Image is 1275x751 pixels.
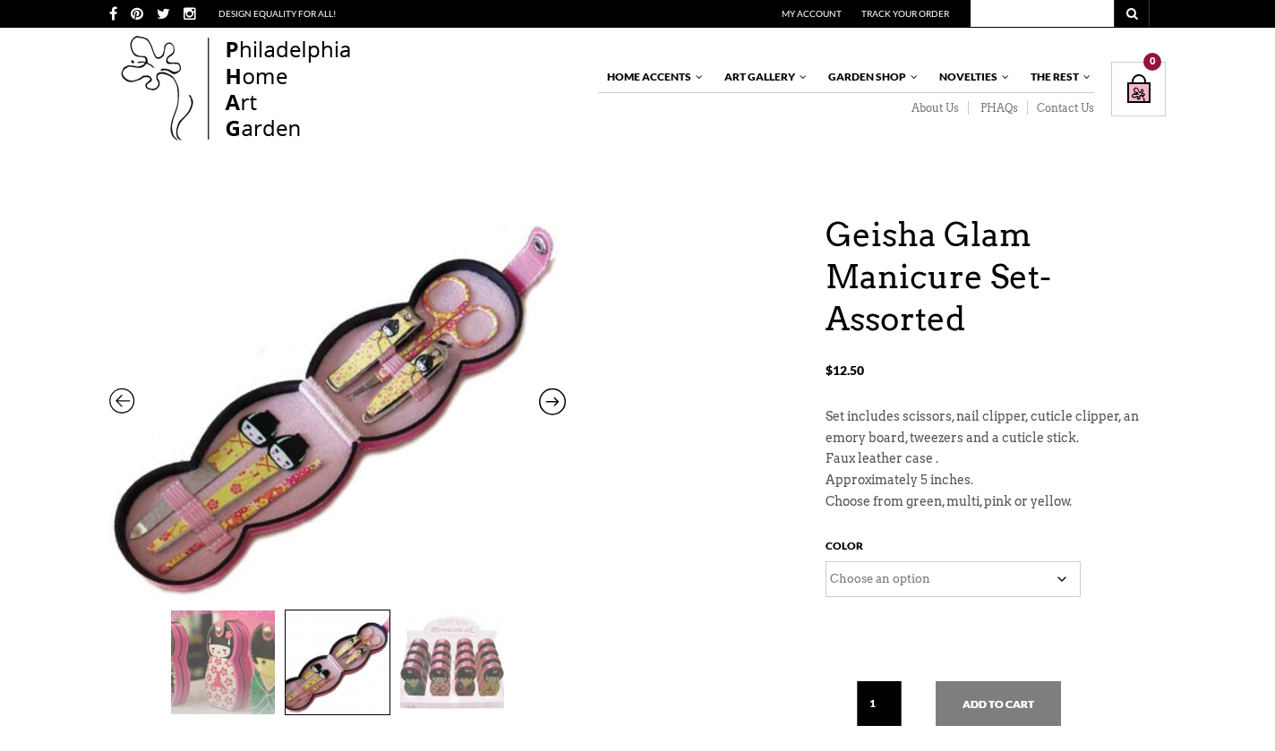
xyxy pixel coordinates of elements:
[826,406,1166,449] p: Set includes scissors, nail clipper, cuticle clipper, an emory board, tweezers and a cuticle stick.
[1143,53,1161,71] div: 0
[1028,101,1094,115] a: Contact Us
[819,62,920,92] a: Garden Shop
[598,62,705,92] a: Home Accents
[826,470,1166,491] p: Approximately 5 inches.
[857,681,902,726] input: Qty
[936,681,1061,726] button: Add to cart
[715,62,809,92] a: Art Gallery
[782,8,842,19] a: My Account
[826,535,863,561] label: Color
[826,363,864,378] bdi: 12.50
[861,8,949,19] a: Track Your Order
[826,363,833,378] span: $
[1022,62,1092,92] a: The Rest
[826,448,1166,470] p: Faux leather case .
[900,101,969,115] a: About Us
[969,101,1028,115] a: PHAQs
[826,214,1166,339] h1: Geisha Glam Manicure Set- Assorted
[826,491,1166,513] p: Choose from green, multi, pink or yellow.
[930,62,1011,92] a: Novelties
